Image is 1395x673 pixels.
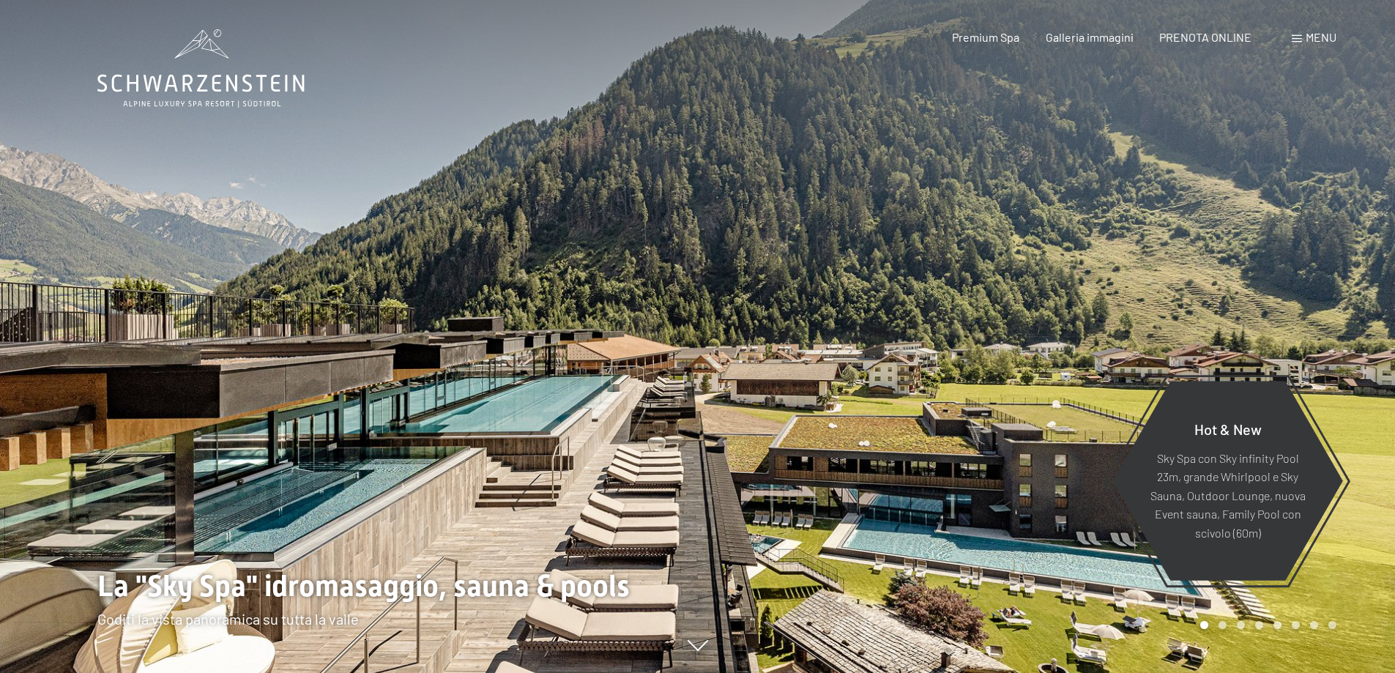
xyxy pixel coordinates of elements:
a: Premium Spa [952,30,1019,44]
span: Hot & New [1194,420,1262,437]
p: Sky Spa con Sky infinity Pool 23m, grande Whirlpool e Sky Sauna, Outdoor Lounge, nuova Event saun... [1148,448,1307,542]
div: Carousel Page 5 [1273,621,1281,629]
div: Carousel Page 3 [1237,621,1245,629]
a: Hot & New Sky Spa con Sky infinity Pool 23m, grande Whirlpool e Sky Sauna, Outdoor Lounge, nuova ... [1112,380,1344,581]
div: Carousel Page 1 (Current Slide) [1200,621,1208,629]
div: Carousel Page 7 [1310,621,1318,629]
span: Menu [1306,30,1336,44]
div: Carousel Pagination [1195,621,1336,629]
div: Carousel Page 6 [1292,621,1300,629]
a: PRENOTA ONLINE [1159,30,1251,44]
div: Carousel Page 2 [1219,621,1227,629]
div: Carousel Page 4 [1255,621,1263,629]
div: Carousel Page 8 [1328,621,1336,629]
a: Galleria immagini [1046,30,1134,44]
